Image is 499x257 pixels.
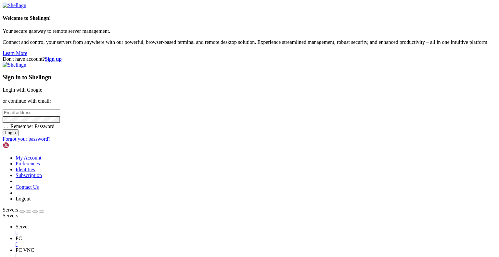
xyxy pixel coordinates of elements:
[16,224,496,236] a: Server
[3,28,496,34] p: Your secure gateway to remote server management.
[16,161,40,166] a: Preferences
[16,241,496,247] a: 
[4,124,8,128] input: Remember Password
[3,74,496,81] h3: Sign in to Shellngn
[3,50,27,56] a: Learn More
[16,224,29,229] span: Server
[16,236,22,241] span: PC
[16,184,39,190] a: Contact Us
[3,56,496,62] div: Don't have account?
[16,196,31,201] a: Logout
[3,129,19,136] input: Login
[16,247,34,253] span: PC VNC
[16,173,42,178] a: Subscription
[3,109,60,116] input: Email address
[45,56,62,62] a: Sign up
[3,62,26,68] img: Shellngn
[3,39,496,45] p: Connect and control your servers from anywhere with our powerful, browser-based terminal and remo...
[16,155,42,161] a: My Account
[16,230,496,236] a: 
[3,15,496,21] h4: Welcome to Shellngn!
[3,3,26,8] img: Shellngn
[16,167,35,172] a: Identities
[3,142,40,148] img: Shellngn
[3,87,42,93] a: Login with Google
[3,213,496,219] div: Servers
[3,207,18,212] span: Servers
[3,207,44,212] a: Servers
[3,98,496,104] p: or continue with email:
[10,123,55,129] span: Remember Password
[16,236,496,247] a: PC
[3,136,50,142] a: Forgot your password?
